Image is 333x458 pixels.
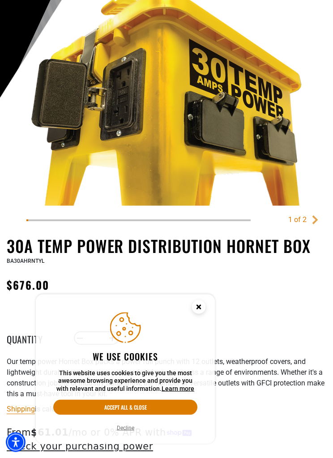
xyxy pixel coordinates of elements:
[53,351,197,362] h2: We use cookies
[114,424,137,432] button: Decline
[53,369,197,393] p: This website uses cookies to give you the most awesome browsing experience and provide you with r...
[7,237,326,256] h1: 30A Temp Power Distribution Hornet Box
[53,400,197,415] button: Accept all & close
[36,295,215,444] aside: Cookie Consent
[162,385,194,392] a: This website uses cookies to give you the most awesome browsing experience and provide you with r...
[6,432,26,452] div: Accessibility Menu
[288,215,307,226] div: 1 of 2
[311,216,320,225] a: Next
[7,358,324,398] span: Our temp power Hornet Box packs a power full punch with 12 outlets, weatherproof covers, and ligh...
[7,403,326,415] div: is calculated at checkout.
[7,405,35,414] a: Shipping
[7,258,44,265] span: BA30AHRNTYL
[7,333,51,344] label: Quantity
[7,277,50,293] span: $676.00
[183,295,215,322] button: Close this option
